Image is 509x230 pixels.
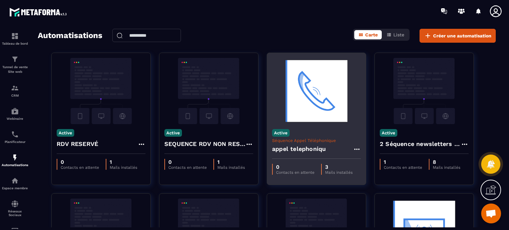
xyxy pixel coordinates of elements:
[9,6,69,18] img: logo
[217,159,245,165] p: 1
[380,129,397,137] p: Active
[433,32,491,39] span: Créer une automatisation
[433,159,460,165] p: 8
[384,159,422,165] p: 1
[272,58,361,124] img: automation-background
[2,117,28,120] p: Webinaire
[57,129,74,137] p: Active
[2,27,28,50] a: formationformationTableau de bord
[380,139,461,149] h4: 2 Séquence newsletters Femme Libérée
[11,84,19,92] img: formation
[2,172,28,195] a: automationsautomationsEspace membre
[420,29,496,43] button: Créer une automatisation
[11,55,19,63] img: formation
[11,177,19,185] img: automations
[276,164,314,170] p: 0
[11,130,19,138] img: scheduler
[384,165,422,170] p: Contacts en attente
[2,149,28,172] a: automationsautomationsAutomatisations
[2,195,28,222] a: social-networksocial-networkRéseaux Sociaux
[433,165,460,170] p: Mails installés
[110,165,137,170] p: Mails installés
[325,164,353,170] p: 3
[2,42,28,45] p: Tableau de bord
[110,159,137,165] p: 1
[2,65,28,74] p: Tunnel de vente Site web
[11,32,19,40] img: formation
[38,29,102,43] h2: Automatisations
[380,58,469,124] img: automation-background
[272,138,361,143] p: Séquence Appel Téléphonique
[2,163,28,167] p: Automatisations
[217,165,245,170] p: Mails installés
[393,32,404,37] span: Liste
[57,139,98,149] h4: RDV RESERVÉ
[325,170,353,175] p: Mails installés
[11,154,19,161] img: automations
[2,79,28,102] a: formationformationCRM
[382,30,408,39] button: Liste
[164,58,253,124] img: automation-background
[2,140,28,144] p: Planificateur
[272,129,290,137] p: Active
[164,139,245,149] h4: SEQUENCE RDV NON RESERVÉ
[168,159,207,165] p: 0
[365,32,378,37] span: Carte
[57,58,145,124] img: automation-background
[2,125,28,149] a: schedulerschedulerPlanificateur
[11,107,19,115] img: automations
[2,50,28,79] a: formationformationTunnel de vente Site web
[2,102,28,125] a: automationsautomationsWebinaire
[272,144,326,154] h4: appel telephoniqu
[164,129,182,137] p: Active
[168,165,207,170] p: Contacts en attente
[61,159,99,165] p: 0
[2,94,28,97] p: CRM
[2,186,28,190] p: Espace membre
[61,165,99,170] p: Contacts en attente
[11,200,19,208] img: social-network
[276,170,314,175] p: Contacts en attente
[354,30,382,39] button: Carte
[2,209,28,217] p: Réseaux Sociaux
[481,204,501,223] div: Ouvrir le chat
